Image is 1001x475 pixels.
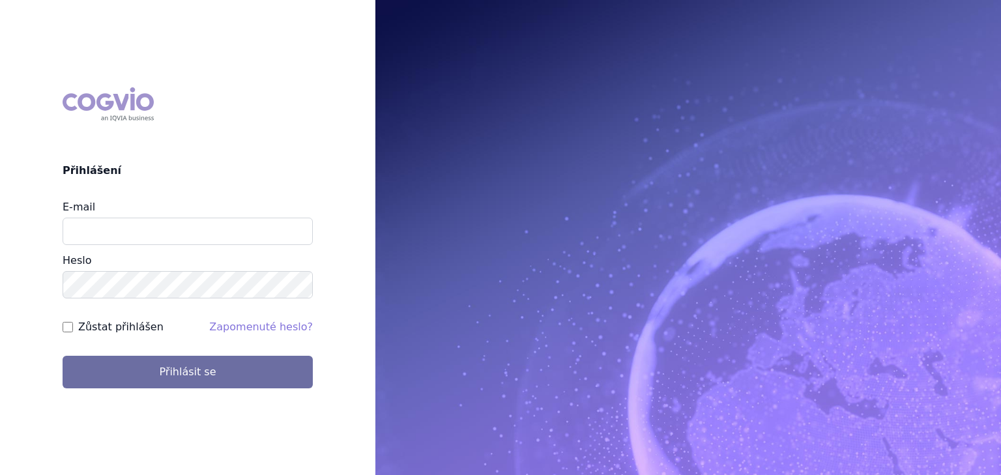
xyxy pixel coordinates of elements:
[63,87,154,121] div: COGVIO
[78,319,164,335] label: Zůstat přihlášen
[63,163,313,179] h2: Přihlášení
[209,321,313,333] a: Zapomenuté heslo?
[63,254,91,266] label: Heslo
[63,356,313,388] button: Přihlásit se
[63,201,95,213] label: E-mail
